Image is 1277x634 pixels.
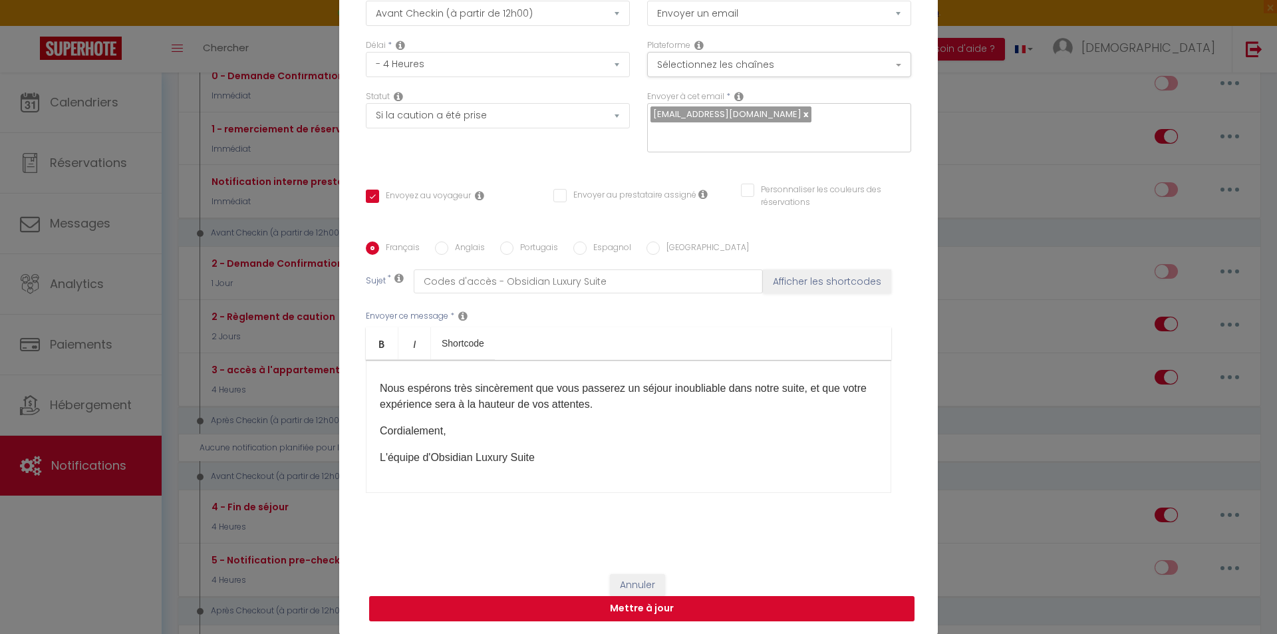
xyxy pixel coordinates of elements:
a: Bold [366,327,398,359]
a: Shortcode [431,327,495,359]
i: Action Time [396,40,405,51]
i: Booking status [394,91,403,102]
label: [GEOGRAPHIC_DATA] [660,241,749,256]
i: Subject [394,273,404,283]
label: Espagnol [587,241,631,256]
i: Message [458,311,468,321]
label: Sujet [366,275,386,289]
iframe: Chat [1220,574,1267,624]
button: Annuler [610,574,665,597]
p: L'équipe d'Obsidian Luxury Suite [380,450,877,466]
button: Mettre à jour [369,596,915,621]
button: Ouvrir le widget de chat LiveChat [11,5,51,45]
label: Envoyer ce message [366,310,448,323]
i: Action Channel [694,40,704,51]
button: Sélectionnez les chaînes [647,52,911,77]
label: Anglais [448,241,485,256]
a: Italic [398,327,431,359]
span: [EMAIL_ADDRESS][DOMAIN_NAME] [653,108,801,120]
i: Envoyer au voyageur [475,190,484,201]
label: Délai [366,39,386,52]
i: Recipient [734,91,744,102]
label: Portugais [513,241,558,256]
label: Envoyer à cet email [647,90,724,103]
label: Plateforme [647,39,690,52]
button: Afficher les shortcodes [763,269,891,293]
label: Français [379,241,420,256]
p: Cordialement, [380,423,877,439]
i: Envoyer au prestataire si il est assigné [698,189,708,200]
label: Statut [366,90,390,103]
p: Nous espérons très sincèrement que vous passerez un séjour inoubliable dans notre suite, et que v... [380,381,877,412]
